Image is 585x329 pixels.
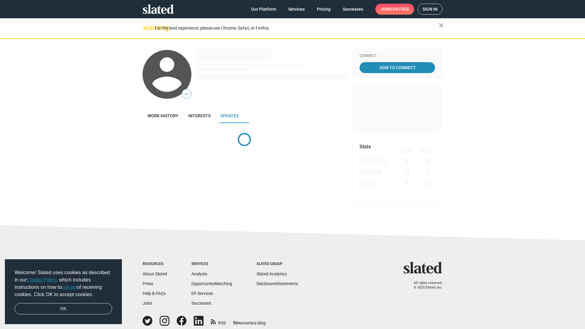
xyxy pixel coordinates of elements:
a: Our Platform [246,4,281,15]
span: Services [288,4,305,15]
span: Updates [220,113,239,118]
a: Successes [191,301,211,306]
a: Slated Analytics [257,271,287,276]
a: filmonomics blog [233,315,266,326]
a: Work history [143,108,183,123]
span: Sign in [423,4,438,14]
p: All rights reserved. © 2025 Slated, Inc. [407,281,442,290]
a: Press [143,281,153,286]
a: Cookie Policy [27,277,56,282]
span: Welcome! Slated uses cookies as described in our , which includes instructions on how to of recei... [15,269,112,298]
a: Interests [183,108,215,123]
a: EP Services [191,291,213,296]
span: Join [380,4,409,15]
span: Our Platform [251,4,276,15]
div: cookieconsent [5,259,122,324]
span: Successes [343,4,363,15]
span: Join To Connect [361,62,434,73]
div: Connect [360,54,435,58]
a: RSS [211,317,226,326]
a: DisclosureStatements [257,281,298,286]
div: Slated Group [257,262,298,267]
a: Help & FAQs [143,291,166,296]
a: Joinfor free [375,4,414,15]
span: for free [390,4,409,15]
span: Interests [188,113,211,118]
mat-icon: warning [143,24,151,31]
a: Analysis [191,271,207,276]
div: Services [191,262,232,267]
span: Pricing [317,4,331,15]
span: film [233,320,240,325]
span: Work history [147,113,179,118]
span: — [182,90,191,98]
a: dismiss cookie message [15,303,112,315]
div: Resources [143,262,167,267]
a: About Slated [143,271,167,276]
mat-card-title: Stats [360,143,371,150]
a: Services [283,4,310,15]
mat-icon: close [438,22,445,29]
a: Updates [215,108,243,123]
a: Successes [338,4,368,15]
a: Sign in [418,4,442,15]
a: Pricing [312,4,335,15]
a: opt-out [62,285,77,290]
a: Jobs [143,301,152,306]
div: For the best experience, please use Chrome, Safari, or Firefox. [155,24,439,32]
a: OpportunityMatching [191,281,232,286]
a: Join To Connect [360,62,435,73]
